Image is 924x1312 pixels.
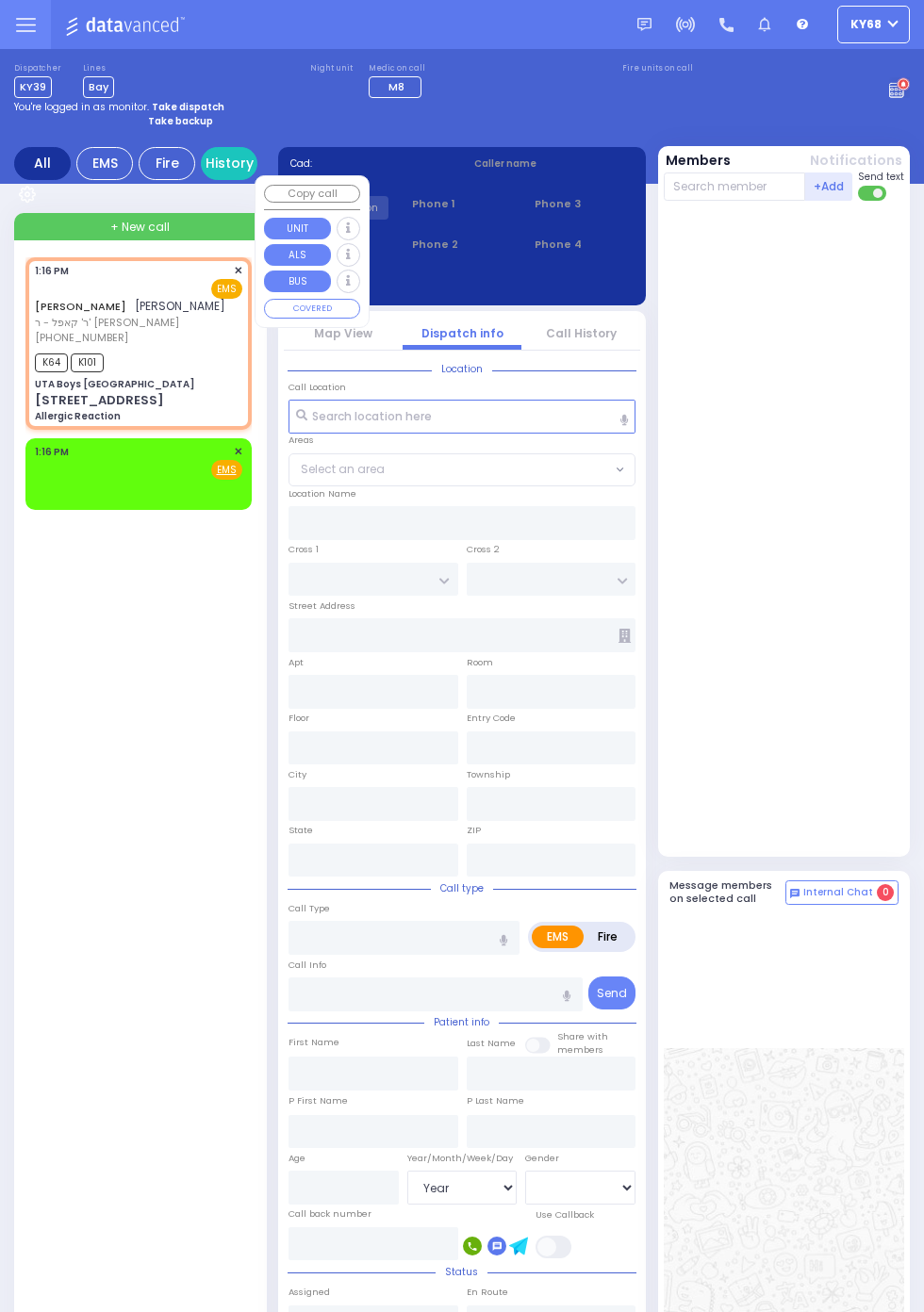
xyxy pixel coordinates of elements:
[546,325,617,341] a: Call History
[289,959,326,972] label: Call Info
[805,172,852,201] button: +Add
[467,712,516,725] label: Entry Code
[71,353,104,372] span: K101
[139,147,195,180] div: Fire
[431,881,493,895] span: Call type
[474,156,635,171] label: Caller name
[467,1286,508,1299] label: En Route
[14,100,149,114] span: You're logged in as monitor.
[467,1094,524,1107] label: P Last Name
[535,196,634,212] span: Phone 3
[14,76,52,98] span: KY39
[152,100,224,114] strong: Take dispatch
[110,219,170,236] span: + New call
[525,1152,559,1165] label: Gender
[619,629,631,643] span: Other building occupants
[669,879,786,904] h5: Message members on selected call
[35,315,225,331] span: ר' קאפל - ר' [PERSON_NAME]
[467,824,481,837] label: ZIP
[412,196,511,212] span: Phone 1
[14,147,71,180] div: All
[234,444,242,460] span: ✕
[289,902,330,915] label: Call Type
[790,889,800,898] img: comment-alt.png
[301,461,385,478] span: Select an area
[803,886,873,899] span: Internal Chat
[535,237,634,253] span: Phone 4
[264,218,331,239] button: UNIT
[289,656,304,669] label: Apt
[837,6,910,43] button: ky68
[234,263,242,279] span: ✕
[35,409,121,423] div: Allergic Reaction
[35,391,164,410] div: [STREET_ADDRESS]
[467,768,510,781] label: Township
[289,1207,371,1221] label: Call back number
[785,880,899,905] button: Internal Chat 0
[264,271,331,292] button: BUS
[289,400,635,434] input: Search location here
[289,768,306,781] label: City
[310,63,353,74] label: Night unit
[557,1043,603,1056] span: members
[850,16,882,33] span: ky68
[314,325,372,341] a: Map View
[83,76,114,98] span: Bay
[858,184,888,203] label: Turn off text
[289,487,356,500] label: Location Name
[65,13,190,37] img: Logo
[264,299,360,320] button: COVERED
[35,264,69,278] span: 1:16 PM
[289,1036,339,1049] label: First Name
[289,1152,305,1165] label: Age
[201,147,257,180] a: History
[407,1152,518,1165] div: Year/Month/Week/Day
[557,1030,608,1042] small: Share with
[388,79,404,94] span: M8
[421,325,503,341] a: Dispatch info
[289,543,319,556] label: Cross 1
[35,377,194,391] div: UTA Boys [GEOGRAPHIC_DATA]
[148,114,213,128] strong: Take backup
[135,298,225,314] span: [PERSON_NAME]
[35,445,69,459] span: 1:16 PM
[289,599,355,613] label: Street Address
[467,1037,516,1050] label: Last Name
[289,712,309,725] label: Floor
[467,543,500,556] label: Cross 2
[290,176,451,190] label: Caller:
[290,276,463,290] label: Last 3 location
[217,463,237,477] u: EMS
[810,151,902,171] button: Notifications
[290,156,451,171] label: Cad:
[536,1208,594,1222] label: Use Callback
[289,824,313,837] label: State
[83,63,114,74] label: Lines
[637,18,652,32] img: message.svg
[35,353,68,372] span: K64
[532,926,584,948] label: EMS
[877,884,894,901] span: 0
[622,63,693,74] label: Fire units on call
[424,1015,499,1029] span: Patient info
[583,926,633,948] label: Fire
[664,172,806,201] input: Search member
[666,151,731,171] button: Members
[289,434,314,447] label: Areas
[432,362,492,376] span: Location
[289,1094,348,1107] label: P First Name
[412,237,511,253] span: Phone 2
[588,976,635,1009] button: Send
[289,381,346,394] label: Call Location
[35,299,126,314] a: [PERSON_NAME]
[858,170,904,184] span: Send text
[289,1286,330,1299] label: Assigned
[436,1265,487,1279] span: Status
[369,63,427,74] label: Medic on call
[211,279,242,299] span: EMS
[467,656,493,669] label: Room
[264,244,331,266] button: ALS
[35,330,128,345] span: [PHONE_NUMBER]
[76,147,133,180] div: EMS
[264,185,360,203] button: Copy call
